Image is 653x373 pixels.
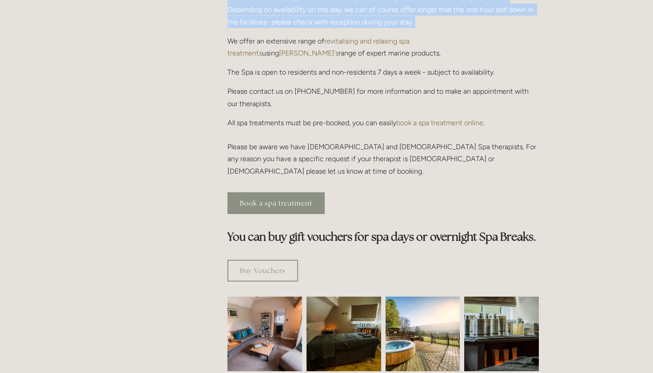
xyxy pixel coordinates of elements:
[446,297,557,371] img: Body creams in the spa room, Losehill House Hotel and Spa
[227,35,539,59] p: We offer an extensive range of using range of expert marine products.
[396,119,483,127] a: book a spa treatment online
[279,49,338,57] a: [PERSON_NAME]'s
[227,66,539,78] p: The Spa is open to residents and non-residents 7 days a week - subject to availability.
[227,230,536,244] strong: You can buy gift vouchers for spa days or overnight Spa Breaks.
[227,260,298,282] a: Buy Vouchers
[227,117,539,177] p: All spa treatments must be pre-booked, you can easily . Please be aware we have [DEMOGRAPHIC_DATA...
[209,297,321,371] img: Waiting room, spa room, Losehill House Hotel and Spa
[227,192,325,214] a: Book a spa treatment
[288,297,400,371] img: Spa room, Losehill House Hotel and Spa
[227,85,539,109] p: Please contact us on [PHONE_NUMBER] for more information and to make an appointment with our ther...
[386,297,460,371] img: Outdoor jacuzzi with a view of the Peak District, Losehill House Hotel and Spa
